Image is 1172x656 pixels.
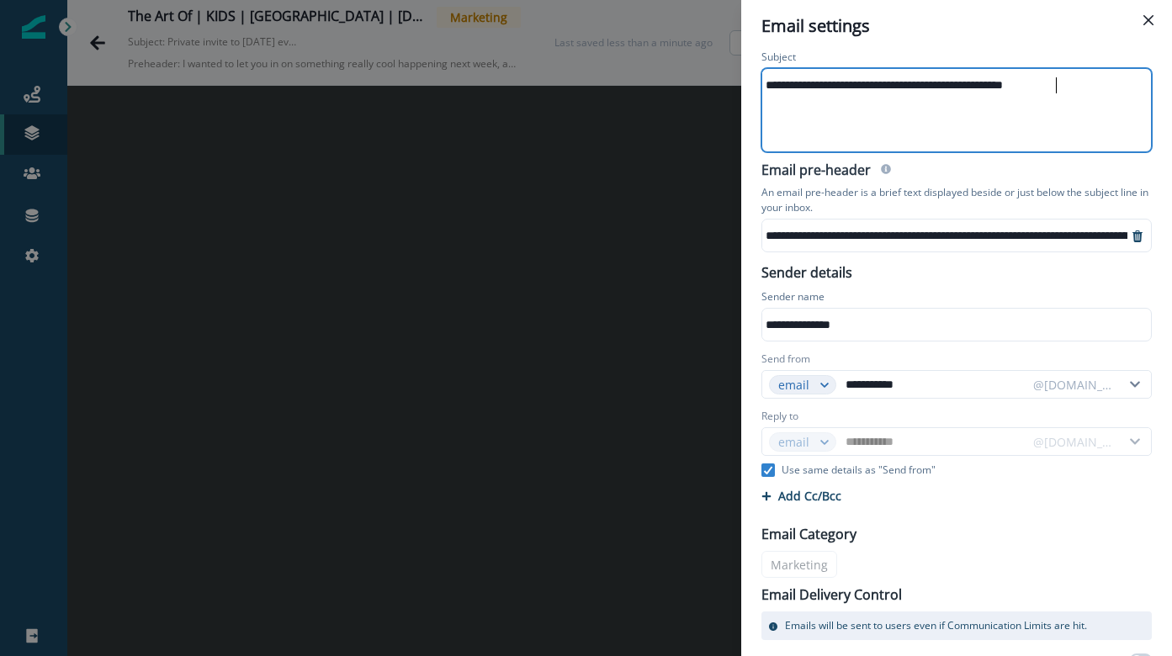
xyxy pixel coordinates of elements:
p: Email Delivery Control [761,585,902,605]
label: Send from [761,352,810,367]
div: email [778,376,812,394]
p: Email Category [761,524,856,544]
p: An email pre-header is a brief text displayed beside or just below the subject line in your inbox. [761,182,1152,219]
p: Emails will be sent to users even if Communication Limits are hit. [785,618,1087,633]
div: @[DOMAIN_NAME] [1033,376,1114,394]
p: Use same details as "Send from" [782,463,936,478]
svg: remove-preheader [1131,230,1144,243]
button: Close [1135,7,1162,34]
h2: Email pre-header [761,162,871,182]
p: Subject [761,50,796,68]
p: Sender details [751,259,862,283]
p: Sender name [761,289,825,308]
label: Reply to [761,409,798,424]
div: Email settings [761,13,1152,39]
button: Add Cc/Bcc [761,488,841,504]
